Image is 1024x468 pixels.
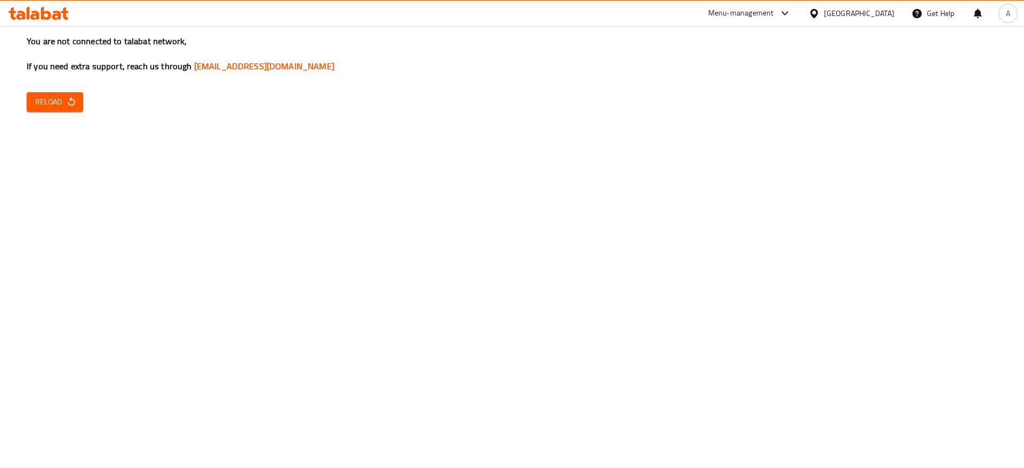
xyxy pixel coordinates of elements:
[708,7,774,20] div: Menu-management
[27,35,997,72] h3: You are not connected to talabat network, If you need extra support, reach us through
[35,95,75,109] span: Reload
[194,58,334,74] a: [EMAIL_ADDRESS][DOMAIN_NAME]
[824,7,894,19] div: [GEOGRAPHIC_DATA]
[27,92,83,112] button: Reload
[1006,7,1010,19] span: A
